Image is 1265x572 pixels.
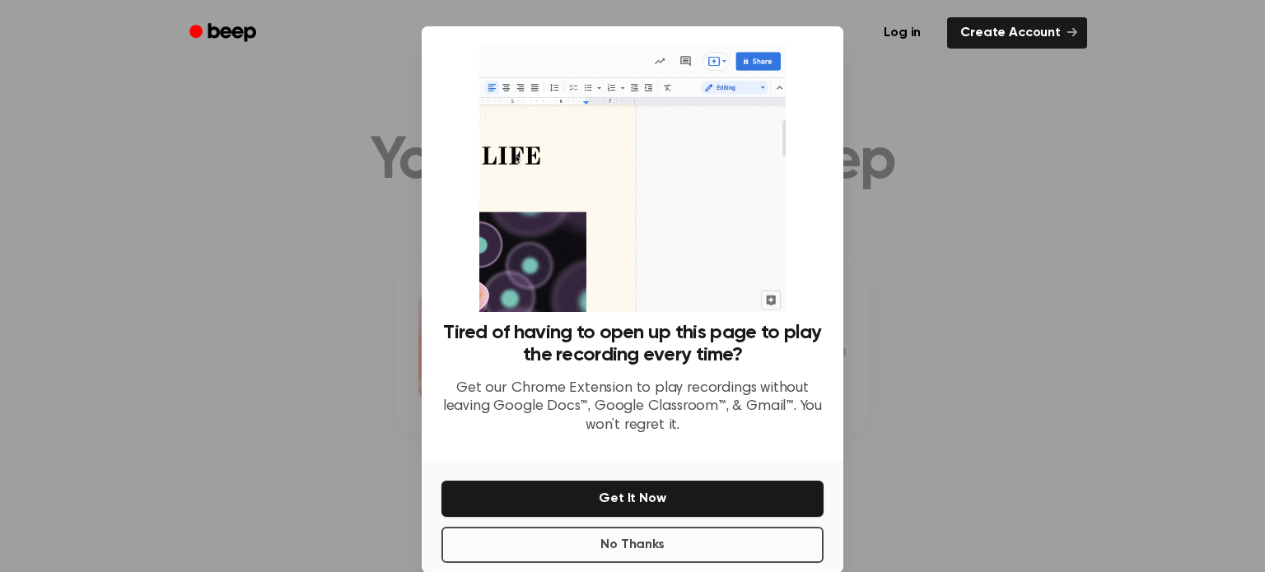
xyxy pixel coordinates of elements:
[441,481,824,517] button: Get It Now
[947,17,1087,49] a: Create Account
[441,379,824,435] p: Get our Chrome Extension to play recordings without leaving Google Docs™, Google Classroom™, & Gm...
[867,14,937,52] a: Log in
[441,527,824,563] button: No Thanks
[178,17,271,49] a: Beep
[441,322,824,366] h3: Tired of having to open up this page to play the recording every time?
[479,46,785,312] img: Beep extension in action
